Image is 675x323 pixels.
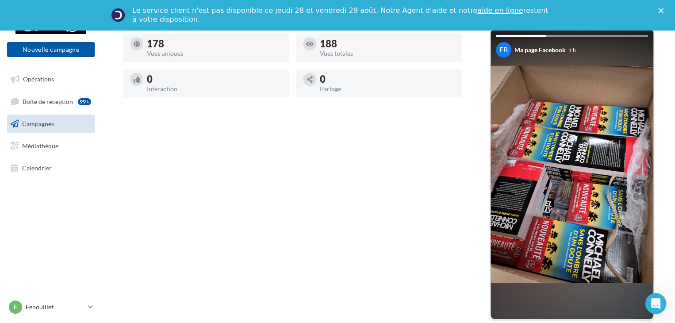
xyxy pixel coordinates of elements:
span: Calendrier [22,164,52,171]
span: Campagnes [22,120,54,127]
div: Vues totales [320,50,455,57]
img: Profile image for Service-Client [111,8,125,22]
div: 99+ [78,98,91,105]
span: F [14,303,17,311]
a: Médiathèque [5,137,96,155]
a: Boîte de réception99+ [5,92,96,111]
div: Le service client n'est pas disponible ce jeudi 28 et vendredi 29 août. Notre Agent d'aide et not... [132,6,550,24]
div: 188 [320,39,455,49]
a: Campagnes [5,115,96,133]
div: Partage [320,86,455,92]
div: Interaction [147,86,282,92]
div: Ma page Facebook [514,46,566,54]
div: 1 h [569,46,576,54]
span: Opérations [23,75,54,83]
div: 0 [320,74,455,84]
iframe: Intercom live chat [645,293,666,314]
div: FB [496,42,511,58]
span: Médiathèque [22,142,58,150]
div: Fermer [658,8,667,13]
a: F Fenouillet [7,299,95,315]
img: Your Facebook story preview [491,66,653,283]
a: aide en ligne [477,6,523,15]
p: Fenouillet [26,303,84,311]
a: Calendrier [5,159,96,177]
button: Nouvelle campagne [7,42,95,57]
div: 178 [147,39,282,49]
span: Boîte de réception [23,97,73,105]
div: 0 [147,74,282,84]
a: Opérations [5,70,96,88]
div: Vues uniques [147,50,282,57]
